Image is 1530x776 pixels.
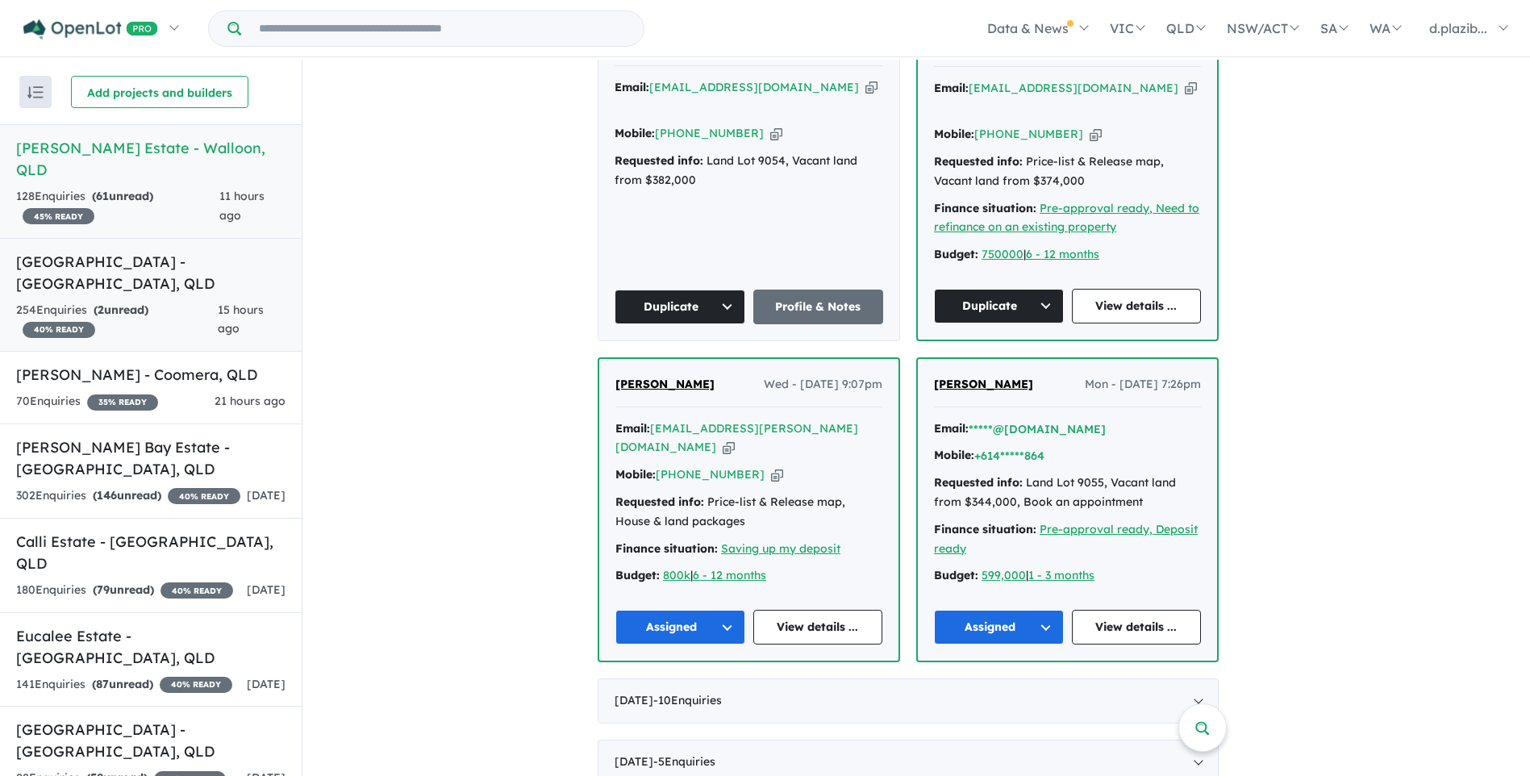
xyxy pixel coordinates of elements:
[934,377,1033,391] span: [PERSON_NAME]
[615,126,655,140] strong: Mobile:
[16,625,286,669] h5: Eucalee Estate - [GEOGRAPHIC_DATA] , QLD
[97,582,110,597] span: 79
[247,488,286,503] span: [DATE]
[721,541,840,556] a: Saving up my deposit
[693,568,766,582] u: 6 - 12 months
[16,719,286,762] h5: [GEOGRAPHIC_DATA] - [GEOGRAPHIC_DATA] , QLD
[615,290,745,324] button: Duplicate
[770,125,782,142] button: Copy
[934,289,1064,323] button: Duplicate
[615,493,882,532] div: Price-list & Release map, House & land packages
[753,610,883,645] a: View details ...
[1026,247,1099,261] a: 6 - 12 months
[615,421,858,455] a: [EMAIL_ADDRESS][PERSON_NAME][DOMAIN_NAME]
[16,581,233,600] div: 180 Enquir ies
[16,364,286,386] h5: [PERSON_NAME] - Coomera , QLD
[23,208,94,224] span: 45 % READY
[934,247,978,261] strong: Budget:
[244,11,640,46] input: Try estate name, suburb, builder or developer
[16,137,286,181] h5: [PERSON_NAME] Estate - Walloon , QLD
[161,582,233,599] span: 40 % READY
[934,474,1201,512] div: Land Lot 9055, Vacant land from $344,000, Book an appointment
[16,486,240,506] div: 302 Enquir ies
[1085,375,1201,394] span: Mon - [DATE] 7:26pm
[663,568,690,582] a: 800k
[94,302,148,317] strong: ( unread)
[93,488,161,503] strong: ( unread)
[27,86,44,98] img: sort.svg
[615,494,704,509] strong: Requested info:
[87,394,158,411] span: 35 % READY
[215,394,286,408] span: 21 hours ago
[934,127,974,141] strong: Mobile:
[771,466,783,483] button: Copy
[98,302,104,317] span: 2
[16,187,219,226] div: 128 Enquir ies
[982,247,1023,261] a: 750000
[934,201,1036,215] strong: Finance situation:
[615,80,649,94] strong: Email:
[974,127,1083,141] a: [PHONE_NUMBER]
[934,201,1199,235] a: Pre-approval ready, Need to refinance on an existing property
[615,152,883,190] div: Land Lot 9054, Vacant land from $382,000
[615,421,650,436] strong: Email:
[598,678,1219,724] div: [DATE]
[655,126,764,140] a: [PHONE_NUMBER]
[23,322,95,338] span: 40 % READY
[969,81,1178,95] a: [EMAIL_ADDRESS][DOMAIN_NAME]
[96,189,109,203] span: 61
[934,522,1036,536] strong: Finance situation:
[1072,610,1202,645] a: View details ...
[1185,80,1197,97] button: Copy
[934,610,1064,645] button: Assigned
[615,467,656,482] strong: Mobile:
[16,251,286,294] h5: [GEOGRAPHIC_DATA] - [GEOGRAPHIC_DATA] , QLD
[71,76,248,108] button: Add projects and builders
[96,677,109,691] span: 87
[615,541,718,556] strong: Finance situation:
[247,677,286,691] span: [DATE]
[168,488,240,504] span: 40 % READY
[615,566,882,586] div: |
[615,153,703,168] strong: Requested info:
[934,475,1023,490] strong: Requested info:
[723,439,735,456] button: Copy
[615,375,715,394] a: [PERSON_NAME]
[934,375,1033,394] a: [PERSON_NAME]
[93,582,154,597] strong: ( unread)
[753,290,884,324] a: Profile & Notes
[219,189,265,223] span: 11 hours ago
[934,566,1201,586] div: |
[160,677,232,693] span: 40 % READY
[615,568,660,582] strong: Budget:
[934,568,978,582] strong: Budget:
[865,79,878,96] button: Copy
[247,582,286,597] span: [DATE]
[649,80,859,94] a: [EMAIL_ADDRESS][DOMAIN_NAME]
[92,189,153,203] strong: ( unread)
[656,467,765,482] a: [PHONE_NUMBER]
[934,81,969,95] strong: Email:
[615,377,715,391] span: [PERSON_NAME]
[23,19,158,40] img: Openlot PRO Logo White
[1429,20,1487,36] span: d.plazib...
[653,693,722,707] span: - 10 Enquir ies
[16,436,286,480] h5: [PERSON_NAME] Bay Estate - [GEOGRAPHIC_DATA] , QLD
[1090,126,1102,143] button: Copy
[16,392,158,411] div: 70 Enquir ies
[97,488,117,503] span: 146
[1028,568,1094,582] a: 1 - 3 months
[16,301,218,340] div: 254 Enquir ies
[934,154,1023,169] strong: Requested info:
[934,522,1198,556] a: Pre-approval ready, Deposit ready
[934,448,974,462] strong: Mobile:
[982,568,1026,582] a: 599,000
[92,677,153,691] strong: ( unread)
[615,610,745,645] button: Assigned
